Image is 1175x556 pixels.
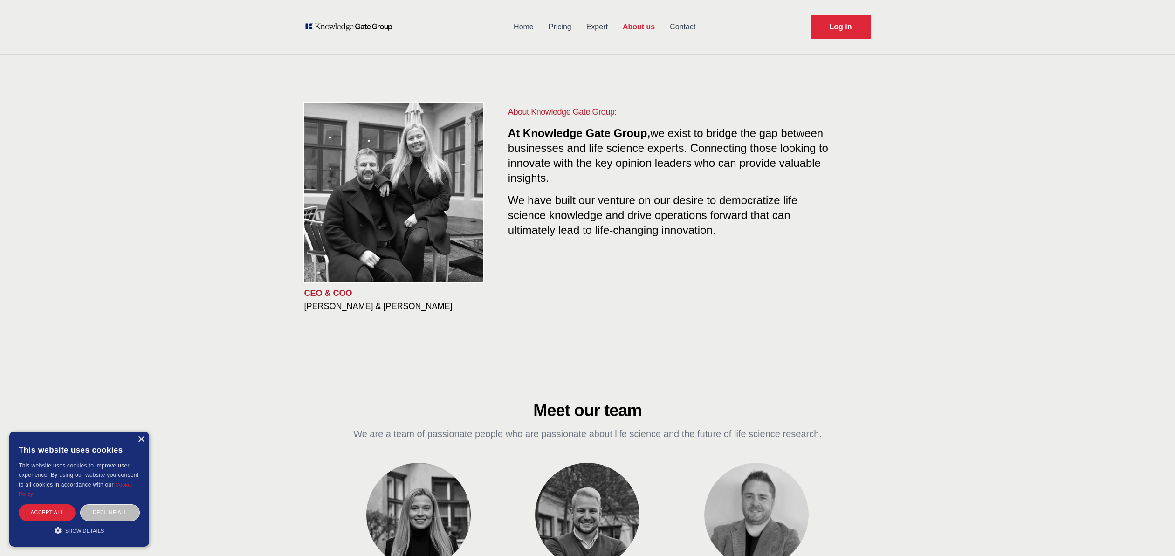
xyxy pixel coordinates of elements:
[508,105,834,118] h1: About Knowledge Gate Group:
[304,301,493,312] h3: [PERSON_NAME] & [PERSON_NAME]
[19,482,132,497] a: Cookie Policy
[615,15,662,39] a: About us
[579,15,615,39] a: Expert
[304,103,483,282] img: KOL management, KEE, Therapy area experts
[349,401,826,420] h2: Meet our team
[1128,511,1175,556] div: Chat-widget
[80,504,140,521] div: Decline all
[508,190,797,236] span: We have built our venture on our desire to democratize life science knowledge and drive operation...
[1128,511,1175,556] iframe: Chat Widget
[541,15,579,39] a: Pricing
[506,15,541,39] a: Home
[304,22,399,32] a: KOL Knowledge Platform: Talk to Key External Experts (KEE)
[137,436,144,443] div: Close
[19,462,138,488] span: This website uses cookies to improve user experience. By using our website you consent to all coo...
[304,288,493,299] p: CEO & COO
[349,427,826,440] p: We are a team of passionate people who are passionate about life science and the future of life s...
[19,504,76,521] div: Accept all
[19,439,140,461] div: This website uses cookies
[19,526,140,535] div: Show details
[65,528,104,534] span: Show details
[508,127,650,139] span: At Knowledge Gate Group,
[662,15,703,39] a: Contact
[508,127,828,184] span: we exist to bridge the gap between businesses and life science experts. Connecting those looking ...
[811,15,871,39] a: Request Demo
